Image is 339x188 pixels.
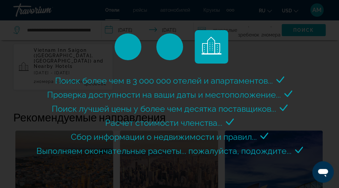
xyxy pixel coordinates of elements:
span: Выполняем окончательные расчеты... пожалуйста, подождите... [36,146,292,156]
span: Сбор информации о недвижимости и правил... [71,132,257,142]
span: Поиск более чем в 3 000 000 отелей и апартаментов... [55,76,273,86]
span: Проверка доступности на ваши даты и местоположение... [47,90,281,100]
span: Расчет стоимости членства... [105,118,222,128]
span: Поиск лучшей цены у более чем десятка поставщиков... [52,104,276,114]
iframe: Кнопка запуска окна обмена сообщениями [312,161,334,183]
